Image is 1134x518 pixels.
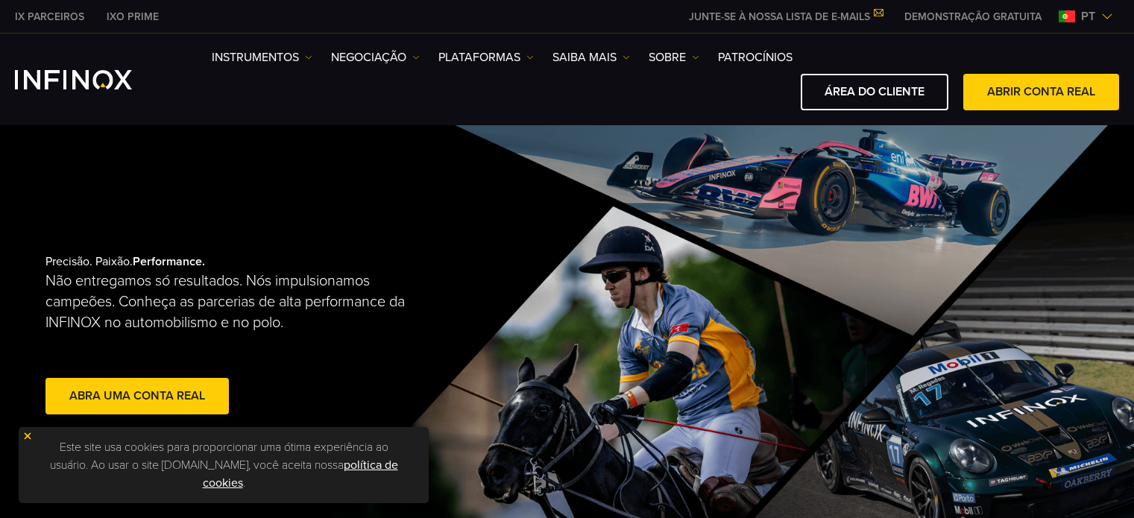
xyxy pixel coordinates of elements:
[801,74,948,110] a: ÁREA DO CLIENTE
[893,9,1053,25] a: INFINOX MENU
[45,378,229,414] a: abra uma conta real
[718,48,793,66] a: Patrocínios
[678,10,893,23] a: JUNTE-SE À NOSSA LISTA DE E-MAILS
[22,431,33,441] img: yellow close icon
[4,9,95,25] a: INFINOX
[963,74,1119,110] a: ABRIR CONTA REAL
[133,254,205,269] strong: Performance.
[438,48,534,66] a: PLATAFORMAS
[95,9,170,25] a: INFINOX
[212,48,312,66] a: Instrumentos
[15,70,167,89] a: INFINOX Logo
[649,48,699,66] a: SOBRE
[26,435,421,496] p: Este site usa cookies para proporcionar uma ótima experiência ao usuário. Ao usar o site [DOMAIN_...
[45,230,515,442] div: Precisão. Paixão.
[45,271,421,333] p: Não entregamos só resultados. Nós impulsionamos campeões. Conheça as parcerias de alta performanc...
[331,48,420,66] a: NEGOCIAÇÃO
[552,48,630,66] a: Saiba mais
[1075,7,1101,25] span: pt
